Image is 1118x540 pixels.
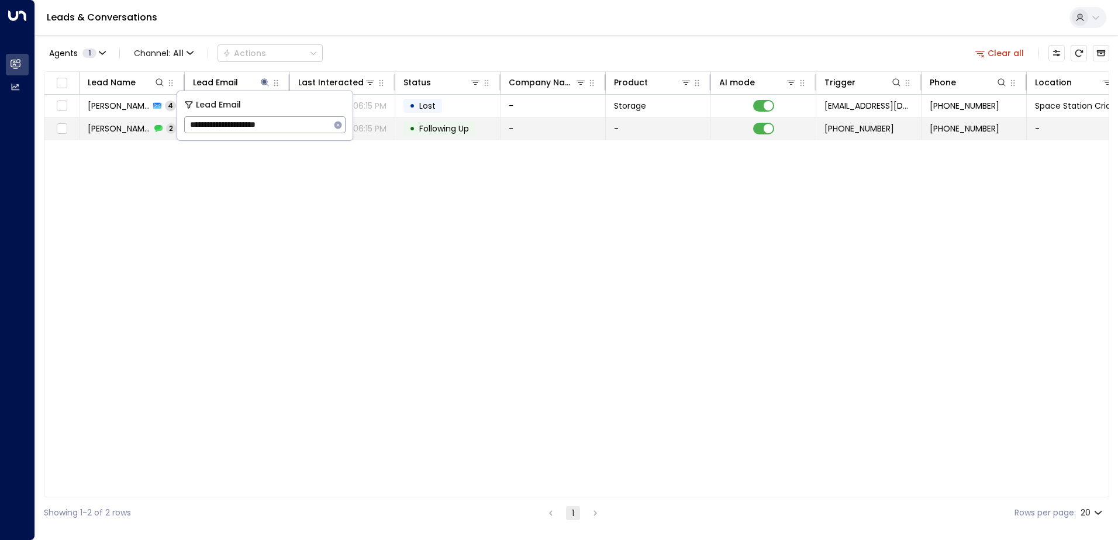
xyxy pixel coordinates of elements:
span: 1 [82,49,96,58]
span: leads@space-station.co.uk [824,100,913,112]
div: Showing 1-2 of 2 rows [44,507,131,519]
span: Toggle select row [54,99,69,113]
p: 06:15 PM [353,100,387,112]
div: Button group with a nested menu [218,44,323,62]
button: Clear all [971,45,1029,61]
div: Last Interacted [298,75,376,89]
button: page 1 [566,506,580,520]
div: Last Interacted [298,75,364,89]
span: All [173,49,184,58]
div: Lead Name [88,75,165,89]
div: Trigger [824,75,902,89]
td: - [501,95,606,117]
span: +447956123548 [930,123,999,134]
div: Lead Email [193,75,238,89]
div: Status [403,75,431,89]
div: Lead Name [88,75,136,89]
span: Agents [49,49,78,57]
td: - [501,117,606,140]
span: +447956123548 [824,123,894,134]
span: Lost [419,100,436,112]
div: Product [614,75,692,89]
span: Refresh [1071,45,1087,61]
div: Trigger [824,75,855,89]
div: Product [614,75,648,89]
div: Location [1035,75,1072,89]
span: Salwa Nasry [88,100,150,112]
button: Channel:All [129,45,198,61]
span: Salwa Nasry [88,123,151,134]
div: Status [403,75,481,89]
td: - [606,117,711,140]
button: Customize [1048,45,1065,61]
label: Rows per page: [1015,507,1076,519]
span: Toggle select all [54,76,69,91]
div: AI mode [719,75,797,89]
div: Phone [930,75,956,89]
a: Leads & Conversations [47,11,157,24]
div: Company Name [509,75,575,89]
div: • [409,96,415,116]
span: Toggle select row [54,122,69,136]
button: Agents1 [44,45,110,61]
button: Archived Leads [1093,45,1109,61]
nav: pagination navigation [543,506,603,520]
span: Channel: [129,45,198,61]
div: 20 [1081,504,1105,521]
button: Actions [218,44,323,62]
div: Phone [930,75,1007,89]
div: Location [1035,75,1113,89]
span: 4 [165,101,176,110]
div: • [409,119,415,139]
div: Company Name [509,75,586,89]
p: 06:15 PM [353,123,387,134]
span: +447956123548 [930,100,999,112]
span: Storage [614,100,646,112]
span: 2 [166,123,176,133]
span: Following Up [419,123,469,134]
span: Lead Email [196,98,241,112]
div: AI mode [719,75,755,89]
div: Lead Email [193,75,271,89]
div: Actions [223,48,266,58]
